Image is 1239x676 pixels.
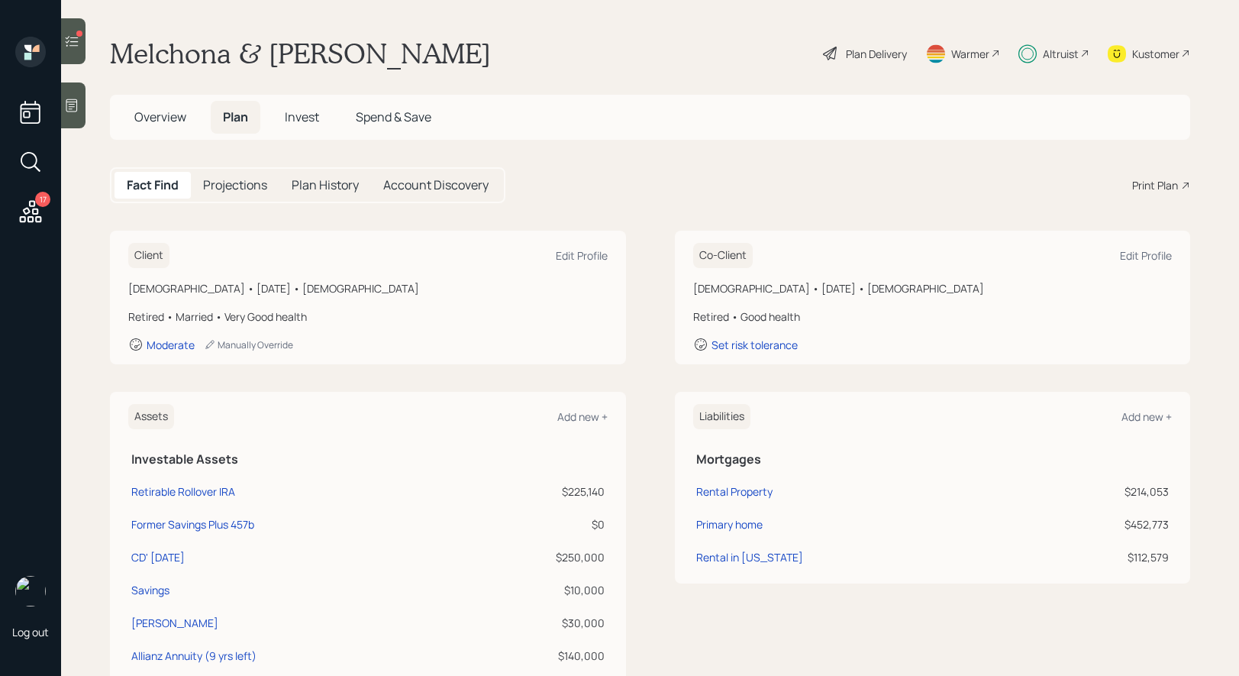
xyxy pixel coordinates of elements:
[693,309,1173,325] div: Retired • Good health
[131,516,254,532] div: Former Savings Plus 457b
[131,648,257,664] div: Allianz Annuity (9 yrs left)
[1027,516,1169,532] div: $452,773
[556,248,608,263] div: Edit Profile
[1132,46,1179,62] div: Kustomer
[696,516,763,532] div: Primary home
[128,243,169,268] h6: Client
[131,452,605,467] h5: Investable Assets
[131,484,235,500] div: Retirable Rollover IRA
[1027,484,1169,500] div: $214,053
[128,309,608,325] div: Retired • Married • Very Good health
[1120,248,1172,263] div: Edit Profile
[223,108,248,125] span: Plan
[134,108,186,125] span: Overview
[846,46,907,62] div: Plan Delivery
[292,178,359,192] h5: Plan History
[110,37,491,70] h1: Melchona & [PERSON_NAME]
[474,484,605,500] div: $225,140
[383,178,489,192] h5: Account Discovery
[356,108,431,125] span: Spend & Save
[557,409,608,424] div: Add new +
[474,648,605,664] div: $140,000
[285,108,319,125] span: Invest
[204,338,293,351] div: Manually Override
[693,243,753,268] h6: Co-Client
[693,404,750,429] h6: Liabilities
[12,625,49,639] div: Log out
[474,582,605,598] div: $10,000
[131,549,185,565] div: CD' [DATE]
[696,484,773,500] div: Rental Property
[474,549,605,565] div: $250,000
[951,46,989,62] div: Warmer
[131,582,169,598] div: Savings
[128,280,608,296] div: [DEMOGRAPHIC_DATA] • [DATE] • [DEMOGRAPHIC_DATA]
[696,452,1170,467] h5: Mortgages
[131,615,218,631] div: [PERSON_NAME]
[1132,177,1178,193] div: Print Plan
[711,338,798,352] div: Set risk tolerance
[203,178,267,192] h5: Projections
[35,192,50,207] div: 17
[1121,409,1172,424] div: Add new +
[127,178,179,192] h5: Fact Find
[128,404,174,429] h6: Assets
[696,549,803,565] div: Rental in [US_STATE]
[147,338,195,352] div: Moderate
[693,280,1173,296] div: [DEMOGRAPHIC_DATA] • [DATE] • [DEMOGRAPHIC_DATA]
[15,576,46,606] img: treva-nostdahl-headshot.png
[474,516,605,532] div: $0
[1043,46,1079,62] div: Altruist
[474,615,605,631] div: $30,000
[1027,549,1169,565] div: $112,579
